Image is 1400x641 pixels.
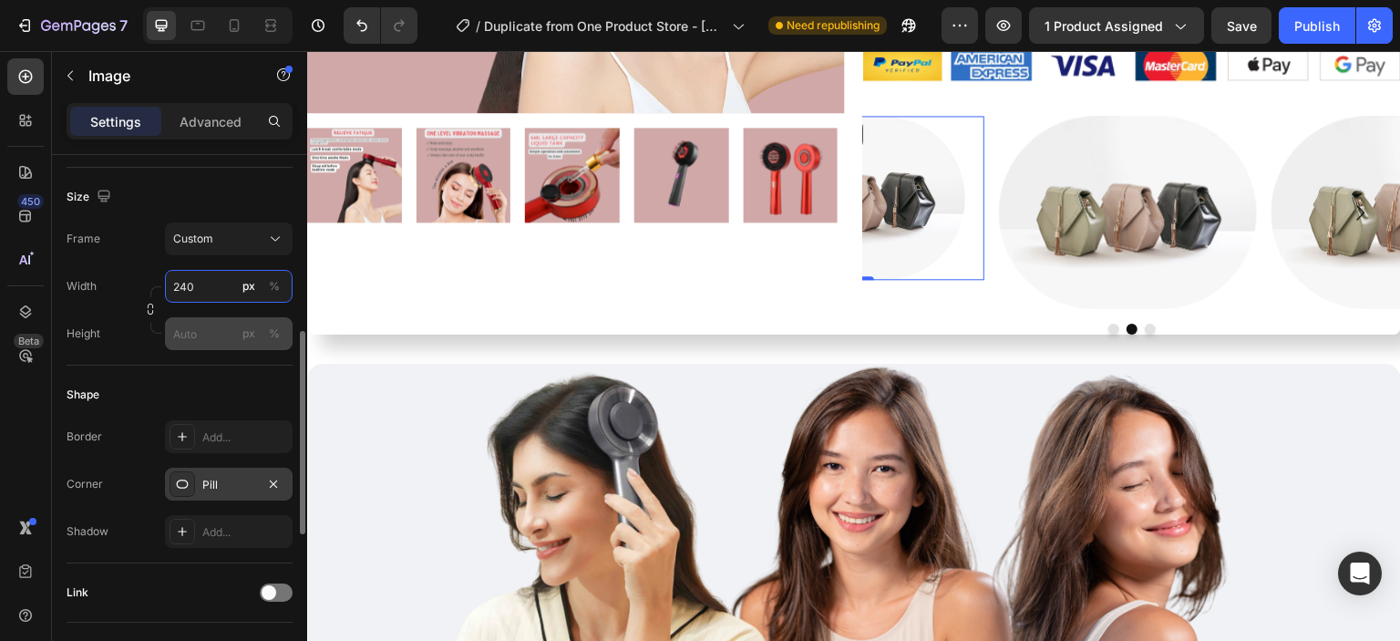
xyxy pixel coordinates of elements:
div: px [242,278,255,295]
button: Dot [838,273,849,284]
div: % [269,326,280,342]
div: 450 [17,194,44,209]
label: Width [67,278,97,295]
button: Carousel Back Arrow [571,136,622,187]
label: Height [67,326,100,342]
p: 7 [119,15,128,36]
span: Custom [173,231,213,247]
span: Need republishing [787,17,880,34]
div: Shape [67,387,99,403]
div: Corner [67,476,103,492]
div: Border [67,429,102,445]
span: Save [1227,18,1257,34]
input: px% [165,317,293,350]
button: 7 [7,7,136,44]
button: px [263,323,285,345]
div: Size [67,185,115,210]
iframe: Design area [307,51,1400,641]
div: Open Intercom Messenger [1338,552,1382,595]
div: px [242,326,255,342]
div: Add... [202,524,288,541]
button: Custom [165,222,293,255]
div: Link [67,584,88,601]
p: Image [88,65,243,87]
img: image_demo.jpg [965,65,1223,258]
p: Settings [90,112,141,131]
div: % [269,278,280,295]
span: 1 product assigned [1045,16,1163,36]
img: image_demo.jpg [439,65,658,229]
div: Add... [202,429,288,446]
label: Frame [67,231,100,247]
div: Shadow [67,523,108,540]
div: Beta [14,334,44,348]
button: 1 product assigned [1029,7,1204,44]
div: Pill [202,477,255,493]
button: Carousel Next Arrow [1028,136,1079,187]
button: px [263,275,285,297]
span: Duplicate from One Product Store - [DATE] 19:55:56 [484,16,725,36]
button: Publish [1279,7,1355,44]
button: % [238,323,260,345]
button: Dot [819,273,830,284]
input: px% [165,270,293,303]
div: Undo/Redo [344,7,417,44]
div: Publish [1294,16,1340,36]
p: Advanced [180,112,242,131]
span: / [476,16,480,36]
img: image_demo.jpg [693,65,951,258]
button: Save [1211,7,1271,44]
button: % [238,275,260,297]
button: Dot [801,273,812,284]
